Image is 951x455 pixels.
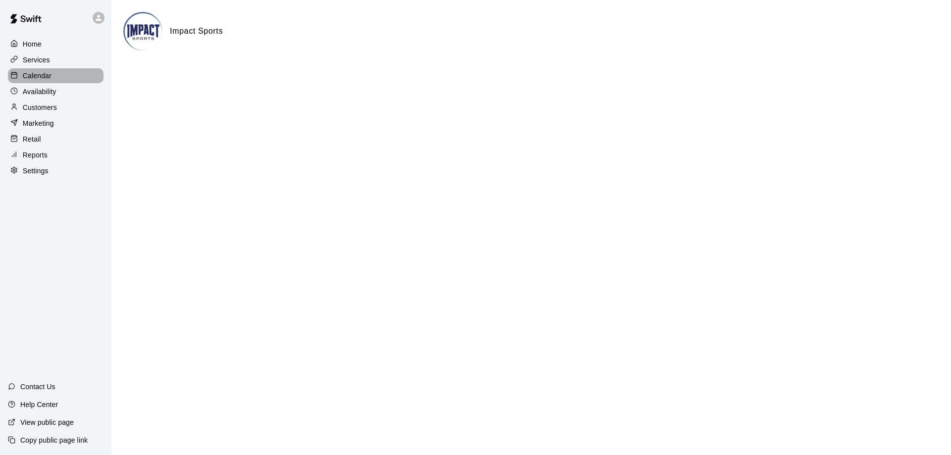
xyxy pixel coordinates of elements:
[23,87,56,97] p: Availability
[20,417,74,427] p: View public page
[23,150,48,160] p: Reports
[170,25,223,38] h6: Impact Sports
[23,102,57,112] p: Customers
[8,68,104,83] a: Calendar
[8,52,104,67] a: Services
[23,39,42,49] p: Home
[20,400,58,409] p: Help Center
[20,435,88,445] p: Copy public page link
[8,116,104,131] a: Marketing
[23,118,54,128] p: Marketing
[23,166,49,176] p: Settings
[8,100,104,115] a: Customers
[23,134,41,144] p: Retail
[8,163,104,178] a: Settings
[23,55,50,65] p: Services
[125,13,162,51] img: Impact Sports logo
[8,148,104,162] a: Reports
[8,84,104,99] a: Availability
[8,37,104,51] a: Home
[20,382,55,392] p: Contact Us
[23,71,52,81] p: Calendar
[8,132,104,147] a: Retail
